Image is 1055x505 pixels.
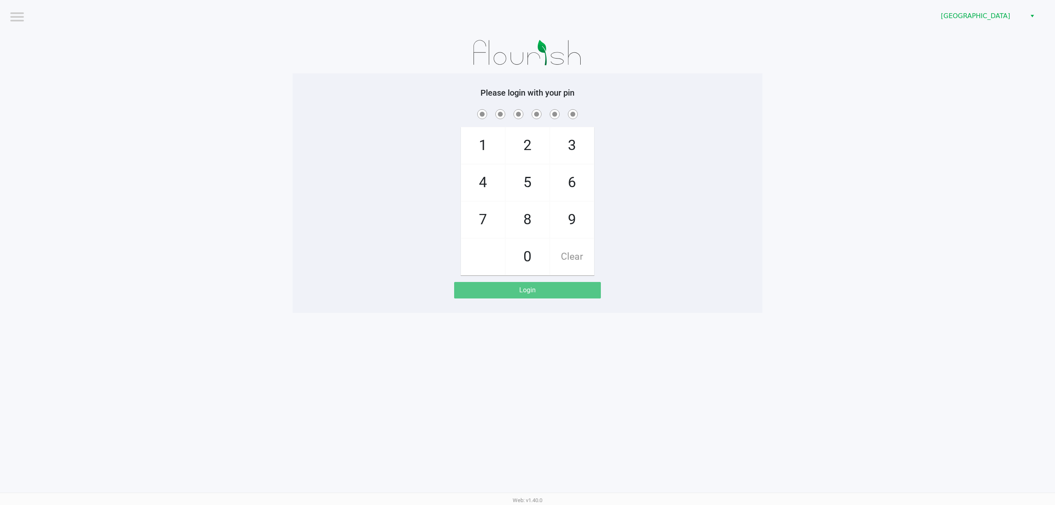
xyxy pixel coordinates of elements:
span: 4 [461,164,505,201]
span: 0 [506,239,549,275]
span: 6 [550,164,594,201]
span: 5 [506,164,549,201]
span: 3 [550,127,594,164]
span: 7 [461,202,505,238]
span: 2 [506,127,549,164]
span: [GEOGRAPHIC_DATA] [941,11,1021,21]
span: 9 [550,202,594,238]
span: Clear [550,239,594,275]
span: 8 [506,202,549,238]
span: 1 [461,127,505,164]
h5: Please login with your pin [299,88,756,98]
span: Web: v1.40.0 [513,497,542,503]
button: Select [1026,9,1038,23]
